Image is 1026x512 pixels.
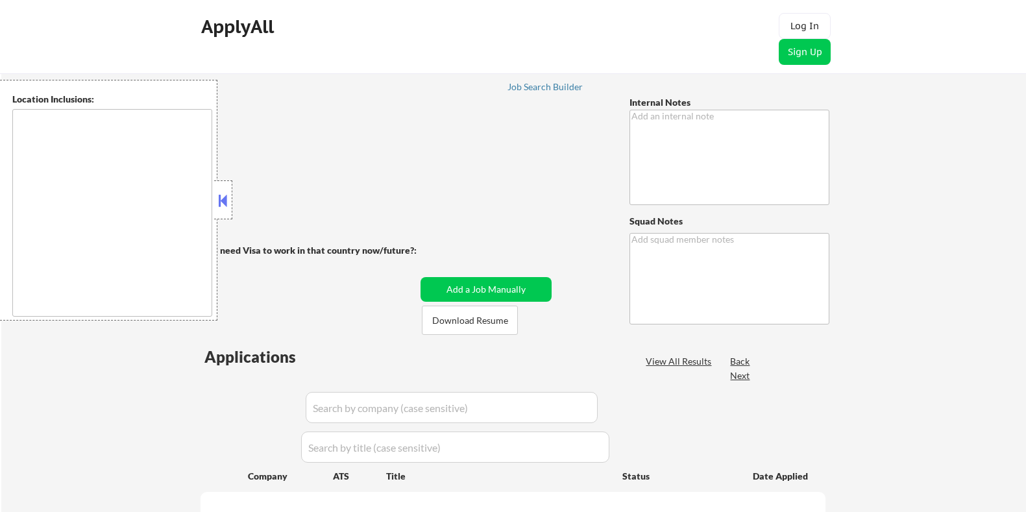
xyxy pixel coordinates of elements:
div: Location Inclusions: [12,93,212,106]
div: ATS [333,470,386,483]
div: Status [622,464,734,487]
input: Search by title (case sensitive) [301,432,609,463]
strong: Will need Visa to work in that country now/future?: [201,245,417,256]
div: Company [248,470,333,483]
input: Search by company (case sensitive) [306,392,598,423]
div: Applications [204,349,333,365]
div: Back [730,355,751,368]
button: Log In [779,13,831,39]
button: Add a Job Manually [421,277,552,302]
div: Title [386,470,610,483]
button: Sign Up [779,39,831,65]
button: Download Resume [422,306,518,335]
div: Internal Notes [629,96,829,109]
div: ApplyAll [201,16,278,38]
div: View All Results [646,355,715,368]
div: Next [730,369,751,382]
div: Job Search Builder [507,82,583,91]
div: Date Applied [753,470,810,483]
div: Squad Notes [629,215,829,228]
